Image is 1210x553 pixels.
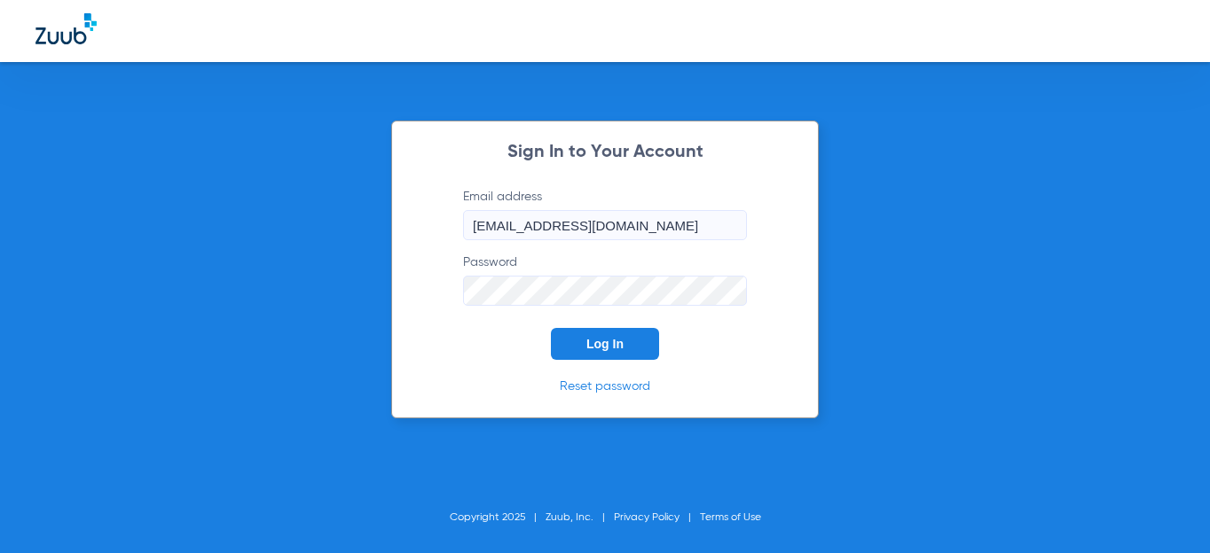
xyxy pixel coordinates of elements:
[463,253,747,306] label: Password
[463,210,747,240] input: Email address
[551,328,659,360] button: Log In
[436,144,774,161] h2: Sign In to Your Account
[546,509,614,526] li: Zuub, Inc.
[614,512,680,523] a: Privacy Policy
[700,512,761,523] a: Terms of Use
[463,276,747,306] input: Password
[560,380,650,393] a: Reset password
[450,509,546,526] li: Copyright 2025
[463,188,747,240] label: Email address
[35,13,97,44] img: Zuub Logo
[586,337,624,351] span: Log In
[1121,468,1210,553] iframe: Chat Widget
